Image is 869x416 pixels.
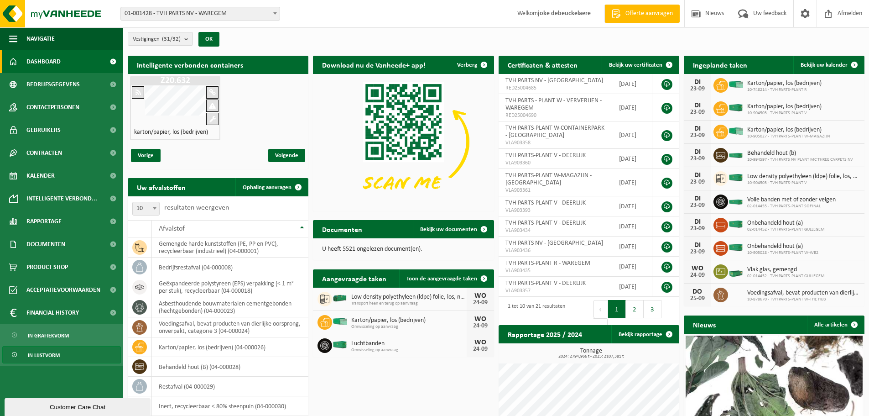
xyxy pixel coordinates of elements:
[313,56,435,74] h2: Download nu de Vanheede+ app!
[313,220,371,238] h2: Documenten
[793,56,864,74] a: Bekijk uw kalender
[505,227,605,234] span: VLA903434
[688,79,707,86] div: DI
[152,317,308,337] td: voedingsafval, bevat producten van dierlijke oorsprong, onverpakt, categorie 3 (04-000024)
[747,204,836,209] span: 02-014455 - TVH PARTS-PLANT SOFINAL
[747,157,853,163] span: 10-994597 - TVH PARTS NV PLANT MC THREE CARPETS NV
[120,7,280,21] span: 01-001428 - TVH PARTS NV - WAREGEM
[26,164,55,187] span: Kalender
[728,263,744,279] img: PB-MB-2000-MET-GN-01
[152,258,308,277] td: bedrijfsrestafval (04-000008)
[688,242,707,249] div: DI
[612,257,652,277] td: [DATE]
[688,288,707,295] div: DO
[152,337,308,357] td: karton/papier, los (bedrijven) (04-000026)
[471,292,489,300] div: WO
[612,94,652,121] td: [DATE]
[747,103,822,111] span: Karton/papier, los (bedrijven)
[471,323,489,329] div: 24-09
[399,269,493,288] a: Toon de aangevraagde taken
[313,269,395,287] h2: Aangevraagde taken
[728,174,744,182] img: HK-XC-40-GN-00
[128,32,193,46] button: Vestigingen(31/32)
[198,32,219,47] button: OK
[747,150,853,157] span: Behandeld hout (b)
[26,210,62,233] span: Rapportage
[351,348,466,353] span: Omwisseling op aanvraag
[728,127,744,135] img: HK-XP-30-GN-00
[612,196,652,216] td: [DATE]
[623,9,675,18] span: Offerte aanvragen
[133,202,159,215] span: 10
[420,226,477,232] span: Bekijk uw documenten
[351,340,466,348] span: Luchtbanden
[26,27,55,50] span: Navigatie
[688,86,707,92] div: 23-09
[351,301,466,306] span: Transport heen en terug op aanvraag
[503,299,565,337] div: 1 tot 10 van 21 resultaten
[505,187,605,194] span: VLA903361
[505,220,586,226] span: TVH PARTS-PLANT V - DEERLIJK
[457,62,477,68] span: Verberg
[747,180,860,186] span: 10-904503 - TVH PARTS-PLANT V
[152,357,308,377] td: behandeld hout (B) (04-000028)
[332,317,348,326] img: HK-XP-30-GN-00
[128,56,308,74] h2: Intelligente verbonden containers
[471,346,489,353] div: 24-09
[134,129,208,136] h4: karton/papier, los (bedrijven)
[688,195,707,202] div: DI
[26,233,65,256] span: Documenten
[152,277,308,297] td: geëxpandeerde polystyreen (EPS) verpakking (< 1 m² per stuk), recycleerbaar (04-000018)
[807,316,864,334] a: Alle artikelen
[801,62,848,68] span: Bekijk uw kalender
[5,396,152,416] iframe: chat widget
[611,325,678,343] a: Bekijk rapportage
[471,300,489,306] div: 24-09
[747,266,825,274] span: Vlak glas, gemengd
[505,260,590,267] span: TVH PARTS-PLANT R - WAREGEM
[162,36,181,42] count: (31/32)
[505,172,592,186] span: TVH PARTS-PLANT W-MAGAZIJN - [GEOGRAPHIC_DATA]
[505,247,605,254] span: VLA903436
[351,317,466,324] span: Karton/papier, los (bedrijven)
[505,240,603,247] span: TVH PARTS NV - [GEOGRAPHIC_DATA]
[747,196,836,204] span: Volle banden met of zonder velgen
[505,287,605,295] span: VLA903357
[684,316,725,333] h2: Nieuws
[128,178,195,196] h2: Uw afvalstoffen
[688,102,707,109] div: DI
[26,96,79,119] span: Contactpersonen
[747,173,860,180] span: Low density polyethyleen (ldpe) folie, los, naturel
[332,290,348,306] img: HK-XZ-20-GN-00
[688,109,707,116] div: 23-09
[747,134,830,139] span: 10-905027 - TVH PARTS-PLANT W-MAGAZIJN
[26,187,97,210] span: Intelligente verbond...
[688,218,707,226] div: DI
[538,10,591,17] strong: joke debeuckelaere
[2,326,121,344] a: In grafiekvorm
[612,277,652,297] td: [DATE]
[747,80,822,87] span: Karton/papier, los (bedrijven)
[131,149,161,162] span: Vorige
[728,220,744,228] img: HK-XC-40-GN-00
[505,84,605,92] span: RED25004685
[688,125,707,132] div: DI
[503,354,679,359] span: 2024: 2794,966 t - 2025: 2107,381 t
[684,56,756,74] h2: Ingeplande taken
[121,7,280,20] span: 01-001428 - TVH PARTS NV - WAREGEM
[612,237,652,257] td: [DATE]
[688,272,707,279] div: 24-09
[728,197,744,205] img: HK-XC-20-GN-00
[728,243,744,252] img: HK-XC-40-GN-00
[503,348,679,359] h3: Tonnage
[505,152,586,159] span: TVH PARTS-PLANT V - DEERLIJK
[688,172,707,179] div: DI
[747,87,822,93] span: 10-748214 - TVH PARTS-PLANT R
[688,132,707,139] div: 23-09
[747,227,825,232] span: 02-014452 - TVH PARTS-PLANT GULLEGEM
[728,80,744,89] img: HK-XP-30-GN-00
[268,149,305,162] span: Volgende
[152,237,308,258] td: gemengde harde kunststoffen (PE, PP en PVC), recycleerbaar (industrieel) (04-000001)
[164,204,229,211] label: resultaten weergeven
